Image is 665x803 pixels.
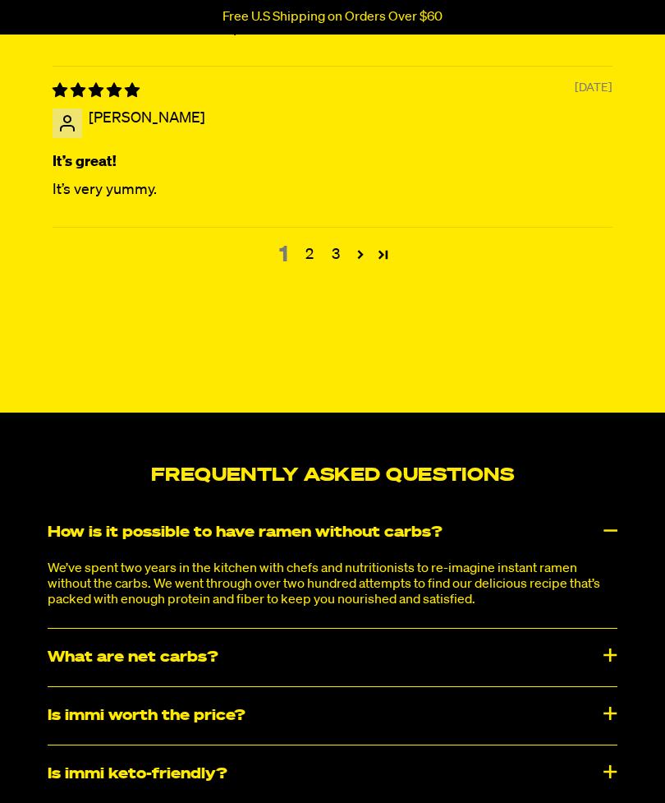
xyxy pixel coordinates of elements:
[48,630,617,687] div: What are net carbs?
[53,181,612,201] p: It’s very yummy.
[575,81,612,97] span: [DATE]
[48,466,617,487] h2: Frequently Asked Questions
[8,695,103,795] iframe: Marketing Popup
[296,245,323,266] a: Page 2
[48,688,617,745] div: Is immi worth the price?
[222,10,443,25] p: Free U.S Shipping on Orders Over $60
[372,243,395,266] a: Page 8
[323,245,349,266] a: Page 3
[89,112,205,127] span: [PERSON_NAME]
[48,505,617,562] div: How is it possible to have ramen without carbs?
[48,562,617,610] p: We’ve spent two years in the kitchen with chefs and nutritionists to re-imagine instant ramen wit...
[53,85,140,99] span: 5 star review
[349,243,372,266] a: Page 2
[53,153,612,173] b: It’s great!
